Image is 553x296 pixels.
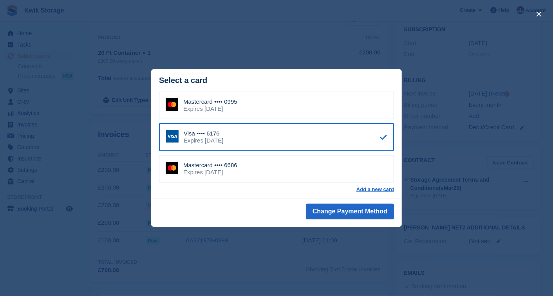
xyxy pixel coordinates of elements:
img: Mastercard Logo [166,98,178,111]
div: Expires [DATE] [184,137,223,144]
div: Select a card [159,76,394,85]
div: Expires [DATE] [183,169,237,176]
img: Visa Logo [166,130,179,143]
div: Expires [DATE] [183,105,237,112]
button: close [533,8,545,20]
a: Add a new card [356,186,394,193]
div: Mastercard •••• 0995 [183,98,237,105]
div: Visa •••• 6176 [184,130,223,137]
img: Mastercard Logo [166,162,178,174]
div: Mastercard •••• 6686 [183,162,237,169]
button: Change Payment Method [306,204,394,219]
